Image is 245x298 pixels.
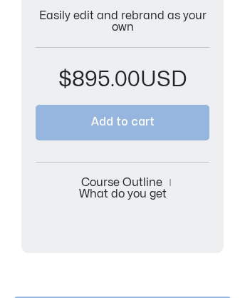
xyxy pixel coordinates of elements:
p: Easily edit and rebrand as your own [36,10,209,33]
span: $ [58,69,72,90]
bdi: 895.00 [58,69,140,90]
button: Add to cart [36,105,209,140]
a: Course Outline [81,177,162,188]
a: What do you get [79,188,167,200]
